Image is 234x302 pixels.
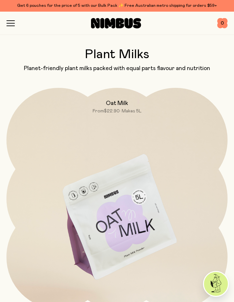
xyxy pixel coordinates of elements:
h2: Oat Milk [106,99,128,107]
img: agent [204,272,228,296]
span: • Makes 5L [120,109,142,113]
span: $22.90 [104,109,120,113]
button: 0 [217,18,228,28]
div: Get 6 pouches for the price of 5 with our Bulk Pack ✨ Free Australian metro shipping for orders $59+ [6,3,228,9]
p: Planet-friendly plant milks packed with equal parts flavour and nutrition [6,65,228,72]
span: From [93,109,104,113]
h2: Plant Milks [6,48,228,61]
